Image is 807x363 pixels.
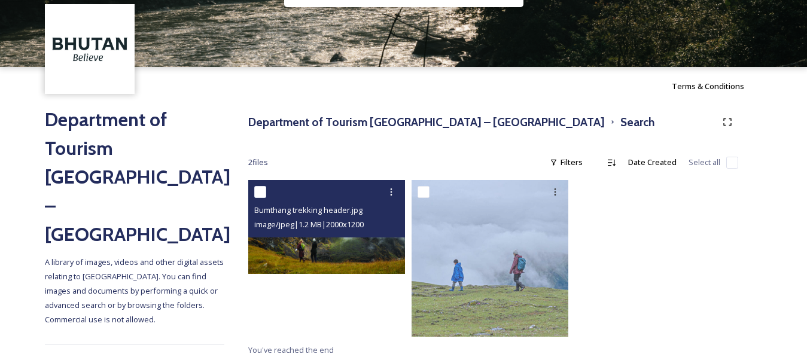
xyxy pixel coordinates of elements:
[622,151,683,174] div: Date Created
[248,114,605,131] h3: Department of Tourism [GEOGRAPHIC_DATA] – [GEOGRAPHIC_DATA]
[248,344,334,355] span: You've reached the end
[620,114,654,131] h3: Search
[412,180,568,337] img: Trekking to Jomo Kuenkhar.jpg
[45,105,224,249] h2: Department of Tourism [GEOGRAPHIC_DATA] – [GEOGRAPHIC_DATA]
[672,81,744,91] span: Terms & Conditions
[254,219,364,230] span: image/jpeg | 1.2 MB | 2000 x 1200
[248,157,268,168] span: 2 file s
[544,151,589,174] div: Filters
[672,79,762,93] a: Terms & Conditions
[45,257,226,325] span: A library of images, videos and other digital assets relating to [GEOGRAPHIC_DATA]. You can find ...
[47,6,133,93] img: BT_Logo_BB_Lockup_CMYK_High%2520Res.jpg
[254,205,363,215] span: Bumthang trekking header.jpg
[689,157,720,168] span: Select all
